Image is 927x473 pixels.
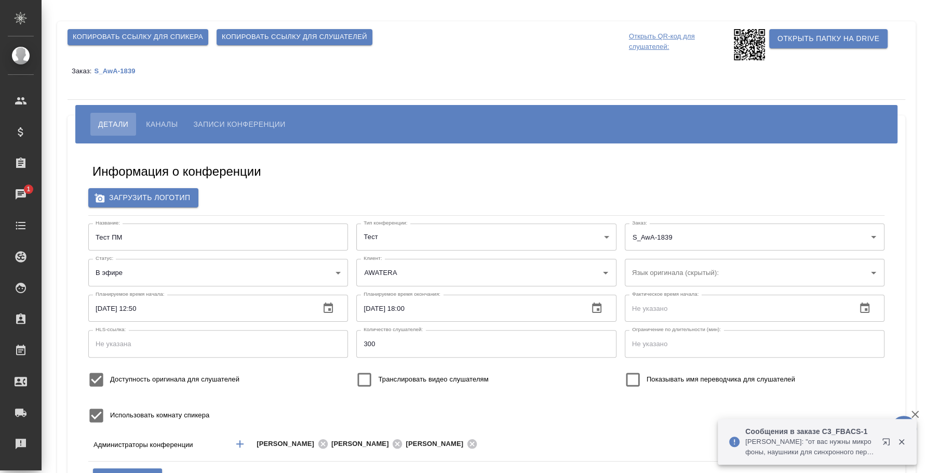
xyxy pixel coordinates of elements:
[876,431,901,456] button: Открыть в новой вкладке
[193,118,285,130] span: Записи конференции
[222,31,367,43] span: Копировать ссылку для слушателей
[866,266,881,280] button: Open
[97,191,190,204] span: Загрузить логотип
[92,163,261,180] h5: Информация о конференции
[406,439,469,449] span: [PERSON_NAME]
[20,184,36,194] span: 1
[88,330,348,357] input: Не указана
[94,67,143,75] p: S_AwA-1839
[777,32,879,45] span: Открыть папку на Drive
[73,31,203,43] span: Копировать ссылку для спикера
[88,259,348,286] div: В эфире
[88,295,312,322] input: Не указано
[356,224,616,251] div: Тест
[866,230,881,244] button: Open
[769,29,888,48] button: Открыть папку на Drive
[331,439,395,449] span: [PERSON_NAME]
[93,440,224,450] p: Администраторы конференции
[891,437,912,446] button: Закрыть
[356,330,616,357] input: Не указано
[146,118,178,130] span: Каналы
[88,224,348,251] input: Не указан
[331,438,406,451] div: [PERSON_NAME]
[406,438,480,451] div: [PERSON_NAME]
[625,330,884,357] input: Не указано
[257,438,331,451] div: [PERSON_NAME]
[110,410,209,421] span: Использовать комнату спикера
[3,181,39,207] a: 1
[72,67,94,75] p: Заказ:
[110,374,239,385] span: Доступность оригинала для слушателей
[598,266,613,280] button: Open
[217,29,372,45] button: Копировать ссылку для слушателей
[891,416,917,442] button: 🙏
[98,118,128,130] span: Детали
[629,29,731,60] p: Открыть QR-код для слушателей:
[745,426,875,437] p: Сообщения в заказе C3_FBACS-1
[68,29,208,45] button: Копировать ссылку для спикера
[94,67,143,75] a: S_AwA-1839
[88,188,198,207] label: Загрузить логотип
[227,431,252,456] button: Добавить менеджера
[647,374,795,385] span: Показывать имя переводчика для слушателей
[745,437,875,457] p: [PERSON_NAME]: "от вас нужны микрофоны, наушники для синхронного перевода (несколько сотен, точно...
[378,374,488,385] span: Транслировать видео слушателям
[625,295,848,322] input: Не указано
[257,439,320,449] span: [PERSON_NAME]
[356,295,580,322] input: Не указано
